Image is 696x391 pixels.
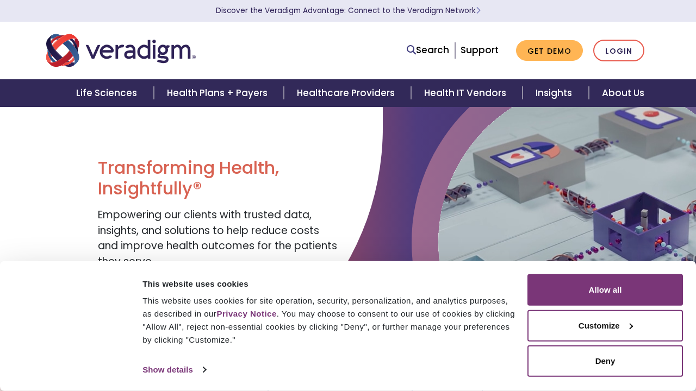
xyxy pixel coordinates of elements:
a: Privacy Notice [216,309,276,318]
div: This website uses cookies [142,277,515,290]
a: Healthcare Providers [284,79,411,107]
span: Empowering our clients with trusted data, insights, and solutions to help reduce costs and improv... [98,207,337,269]
a: Life Sciences [63,79,153,107]
h1: Transforming Health, Insightfully® [98,157,340,199]
a: Show details [142,362,206,378]
a: Discover the Veradigm Advantage: Connect to the Veradigm NetworkLearn More [216,5,481,16]
a: Search [407,43,449,58]
button: Customize [527,310,683,341]
img: Veradigm logo [46,33,196,68]
a: About Us [589,79,657,107]
a: Support [461,43,499,56]
a: Health IT Vendors [411,79,523,107]
a: Insights [523,79,588,107]
button: Allow all [527,274,683,306]
a: Get Demo [516,40,583,61]
span: Learn More [476,5,481,16]
a: Health Plans + Payers [154,79,284,107]
button: Deny [527,345,683,377]
a: Login [593,40,644,62]
div: This website uses cookies for site operation, security, personalization, and analytics purposes, ... [142,294,515,346]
